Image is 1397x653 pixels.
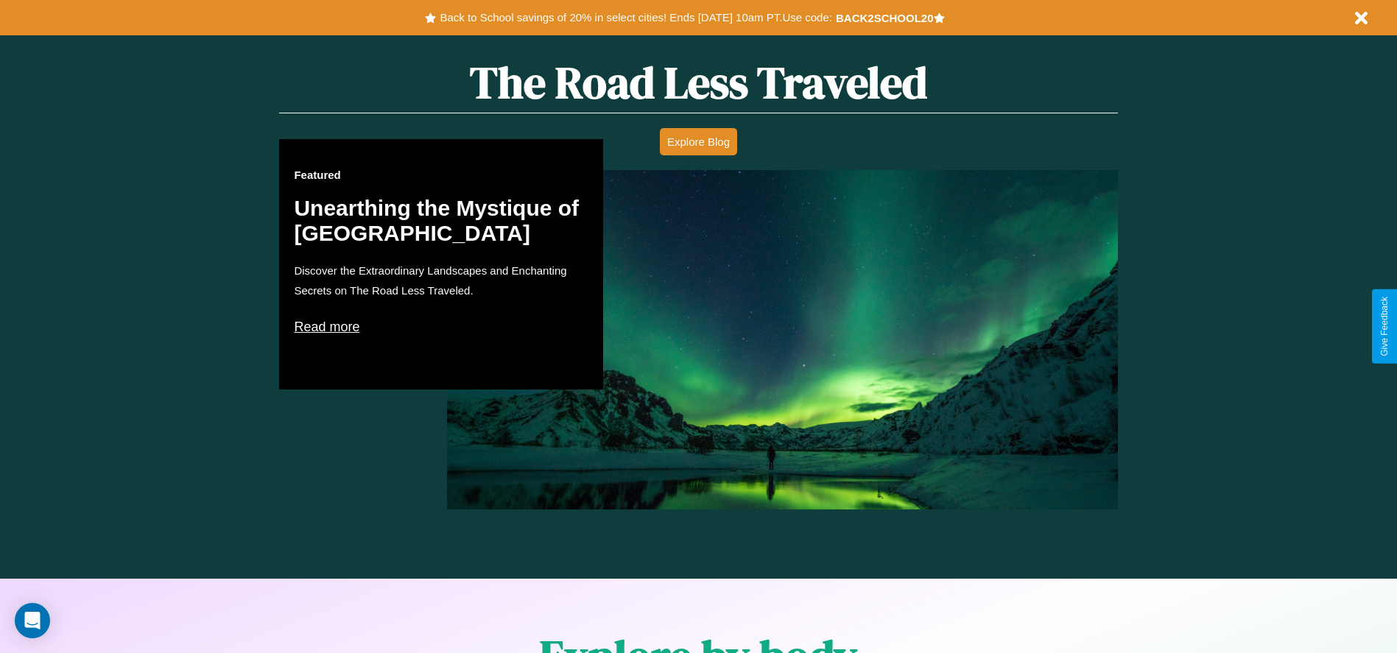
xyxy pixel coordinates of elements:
b: BACK2SCHOOL20 [836,12,934,24]
div: Give Feedback [1379,297,1390,356]
p: Discover the Extraordinary Landscapes and Enchanting Secrets on The Road Less Traveled. [294,261,588,300]
h1: The Road Less Traveled [279,52,1117,113]
button: Back to School savings of 20% in select cities! Ends [DATE] 10am PT.Use code: [436,7,835,28]
h2: Unearthing the Mystique of [GEOGRAPHIC_DATA] [294,196,588,246]
h3: Featured [294,169,588,181]
div: Open Intercom Messenger [15,603,50,638]
p: Read more [294,315,588,339]
button: Explore Blog [660,128,737,155]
